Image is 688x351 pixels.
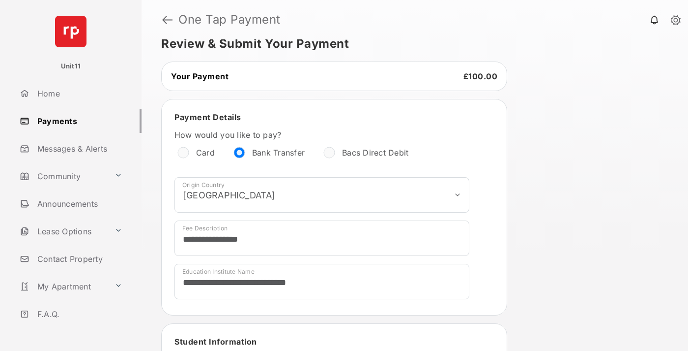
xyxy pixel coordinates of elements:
[171,71,229,81] span: Your Payment
[463,71,498,81] span: £100.00
[178,14,281,26] strong: One Tap Payment
[16,192,142,216] a: Announcements
[196,148,215,158] label: Card
[161,38,660,50] h5: Review & Submit Your Payment
[174,112,241,122] span: Payment Details
[61,62,81,71] p: Unit11
[16,109,142,133] a: Payments
[16,164,111,188] a: Community
[252,148,305,158] label: Bank Transfer
[16,275,111,298] a: My Apartment
[16,247,142,271] a: Contact Property
[174,337,257,347] span: Student Information
[55,16,86,47] img: svg+xml;base64,PHN2ZyB4bWxucz0iaHR0cDovL3d3dy53My5vcmcvMjAwMC9zdmciIHdpZHRoPSI2NCIgaGVpZ2h0PSI2NC...
[174,130,469,140] label: How would you like to pay?
[16,220,111,243] a: Lease Options
[16,82,142,105] a: Home
[342,148,408,158] label: Bacs Direct Debit
[16,302,142,326] a: F.A.Q.
[16,137,142,160] a: Messages & Alerts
